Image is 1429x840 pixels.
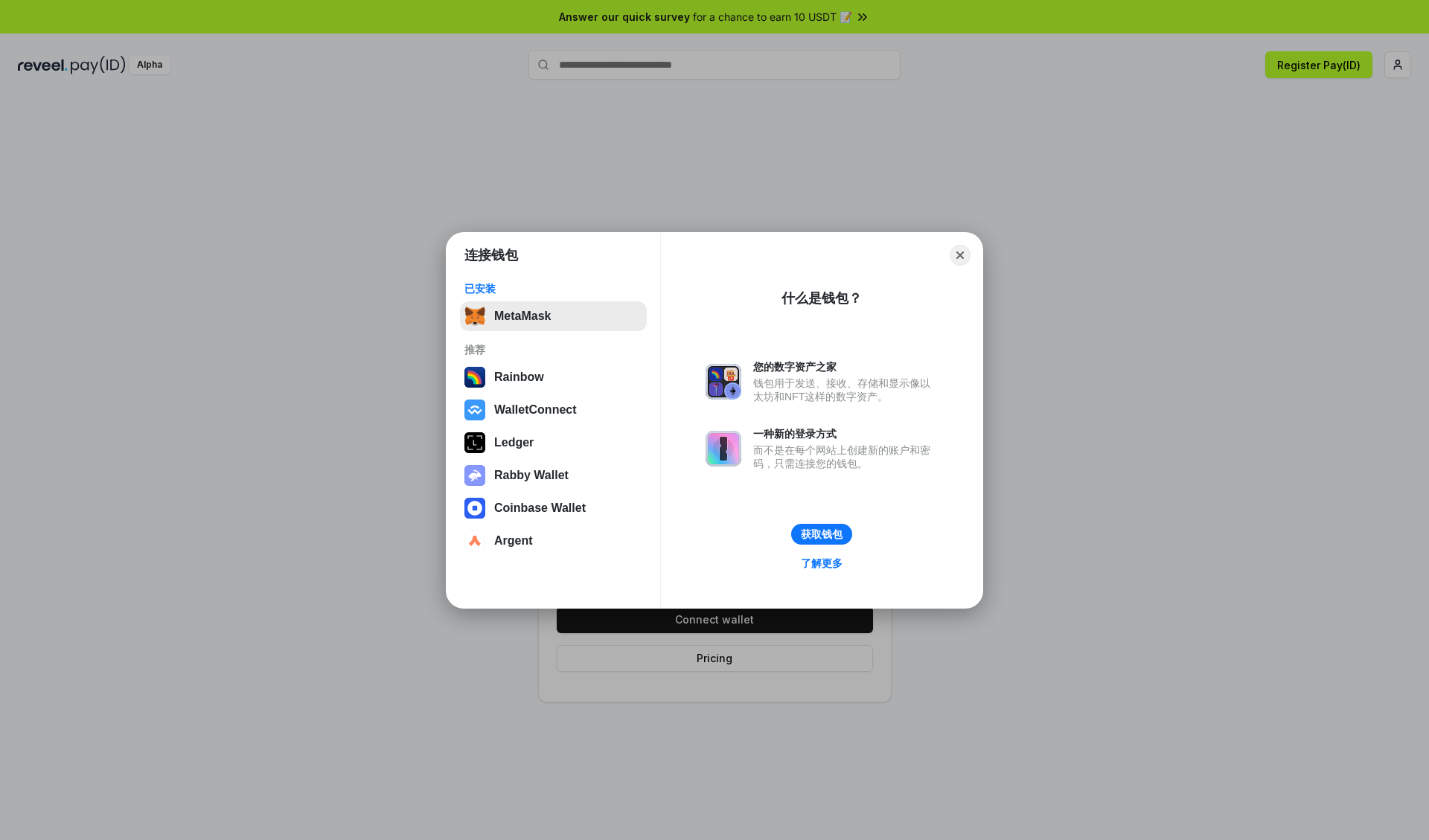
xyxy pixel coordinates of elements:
[464,246,518,264] h1: 连接钱包
[464,530,485,551] img: svg+xml,%3Csvg%20width%3D%2228%22%20height%3D%2228%22%20viewBox%3D%220%200%2028%2028%22%20fill%3D...
[753,376,938,403] div: 钱包用于发送、接收、存储和显示像以太坊和NFT这样的数字资产。
[494,469,569,482] div: Rabby Wallet
[460,362,647,392] button: Rainbow
[460,493,647,523] button: Coinbase Wallet
[460,428,647,458] button: Ledger
[706,364,741,400] img: svg+xml,%3Csvg%20xmlns%3D%22http%3A%2F%2Fwww.w3.org%2F2000%2Fsvg%22%20fill%3D%22none%22%20viewBox...
[494,403,577,417] div: WalletConnect
[792,554,851,573] a: 了解更多
[460,301,647,331] button: MetaMask
[464,343,642,356] div: 推荐
[464,306,485,327] img: svg+xml,%3Csvg%20fill%3D%22none%22%20height%3D%2233%22%20viewBox%3D%220%200%2035%2033%22%20width%...
[753,427,938,440] div: 一种新的登录方式
[791,524,852,545] button: 获取钱包
[460,526,647,556] button: Argent
[464,282,642,295] div: 已安装
[494,436,534,449] div: Ledger
[494,310,551,323] div: MetaMask
[781,289,862,307] div: 什么是钱包？
[801,557,843,570] div: 了解更多
[464,498,485,519] img: svg+xml,%3Csvg%20width%3D%2228%22%20height%3D%2228%22%20viewBox%3D%220%200%2028%2028%22%20fill%3D...
[494,371,544,384] div: Rainbow
[460,395,647,425] button: WalletConnect
[950,245,971,266] button: Close
[706,431,741,467] img: svg+xml,%3Csvg%20xmlns%3D%22http%3A%2F%2Fwww.w3.org%2F2000%2Fsvg%22%20fill%3D%22none%22%20viewBox...
[753,360,938,373] div: 您的数字资产之家
[494,501,586,515] div: Coinbase Wallet
[464,367,485,388] img: svg+xml,%3Csvg%20width%3D%22120%22%20height%3D%22120%22%20viewBox%3D%220%200%20120%20120%22%20fil...
[494,534,533,548] div: Argent
[464,465,485,486] img: svg+xml,%3Csvg%20xmlns%3D%22http%3A%2F%2Fwww.w3.org%2F2000%2Fsvg%22%20fill%3D%22none%22%20viewBox...
[464,432,485,453] img: svg+xml,%3Csvg%20xmlns%3D%22http%3A%2F%2Fwww.w3.org%2F2000%2Fsvg%22%20width%3D%2228%22%20height%3...
[753,443,938,470] div: 而不是在每个网站上创建新的账户和密码，只需连接您的钱包。
[460,461,647,490] button: Rabby Wallet
[801,528,843,541] div: 获取钱包
[464,400,485,420] img: svg+xml,%3Csvg%20width%3D%2228%22%20height%3D%2228%22%20viewBox%3D%220%200%2028%2028%22%20fill%3D...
